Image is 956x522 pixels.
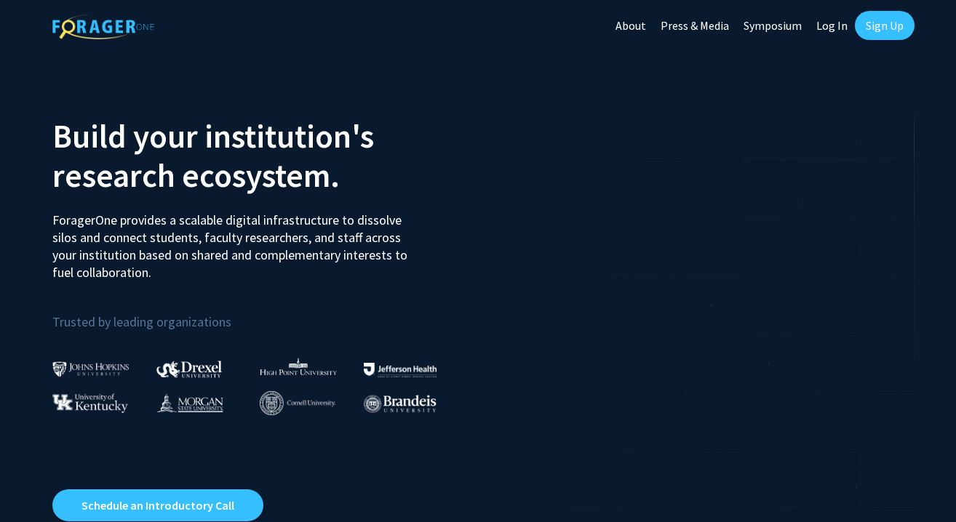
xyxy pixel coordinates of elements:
[260,391,335,415] img: Cornell University
[52,393,128,413] img: University of Kentucky
[260,358,337,375] img: High Point University
[52,14,154,39] img: ForagerOne Logo
[156,393,223,412] img: Morgan State University
[52,361,130,377] img: Johns Hopkins University
[364,363,437,377] img: Thomas Jefferson University
[52,293,467,333] p: Trusted by leading organizations
[364,395,437,413] img: Brandeis University
[156,361,222,377] img: Drexel University
[52,201,418,281] p: ForagerOne provides a scalable digital infrastructure to dissolve silos and connect students, fac...
[52,489,263,521] a: Opens in a new tab
[52,116,467,195] h2: Build your institution's research ecosystem.
[855,11,915,40] a: Sign Up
